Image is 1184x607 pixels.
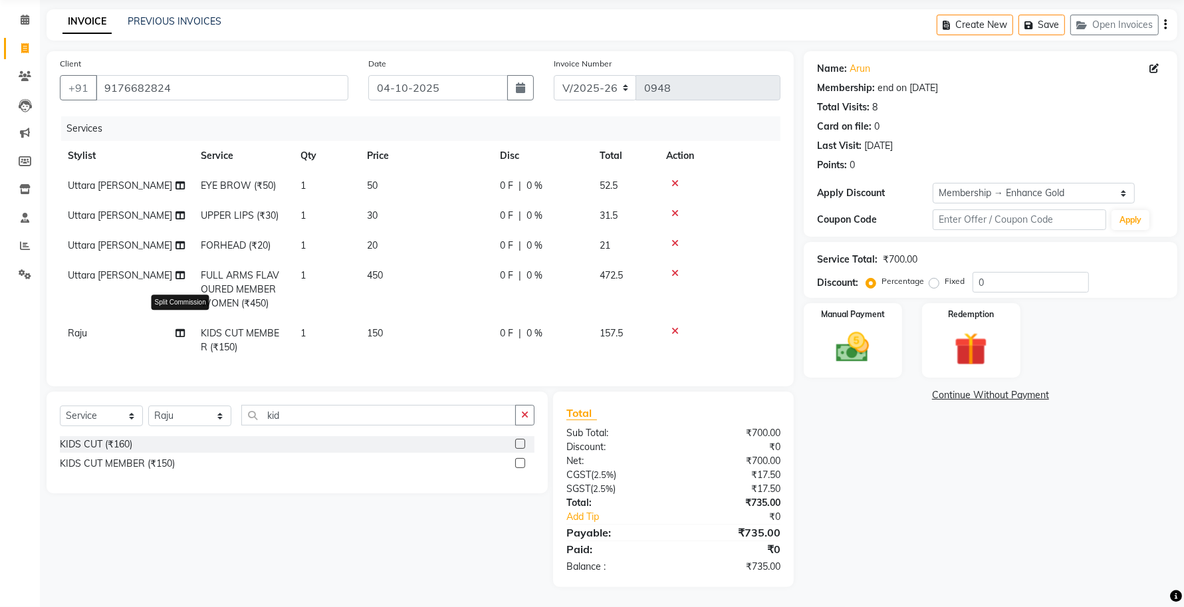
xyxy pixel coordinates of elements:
div: ₹0 [673,440,790,454]
div: ₹0 [693,510,790,524]
span: 0 F [500,179,513,193]
span: 1 [300,239,306,251]
th: Service [193,141,293,171]
div: Discount: [556,440,673,454]
div: ₹17.50 [673,482,790,496]
span: EYE BROW (₹50) [201,180,276,191]
span: | [519,239,521,253]
label: Client [60,58,81,70]
span: KIDS CUT MEMBER (₹150) [201,327,279,353]
div: ₹0 [673,541,790,557]
div: Points: [817,158,847,172]
div: Paid: [556,541,673,557]
label: Date [368,58,386,70]
span: 0 % [527,209,542,223]
span: Uttara [PERSON_NAME] [68,239,172,251]
span: 472.5 [600,269,623,281]
span: 1 [300,327,306,339]
label: Fixed [945,275,965,287]
th: Action [658,141,780,171]
a: Continue Without Payment [806,388,1175,402]
div: Services [61,116,790,141]
div: Total Visits: [817,100,870,114]
label: Manual Payment [821,308,885,320]
div: Name: [817,62,847,76]
span: | [519,269,521,283]
div: 8 [872,100,878,114]
span: UPPER LIPS (₹30) [201,209,279,221]
span: FORHEAD (₹20) [201,239,271,251]
div: 0 [850,158,855,172]
div: Total: [556,496,673,510]
div: Coupon Code [817,213,933,227]
a: INVOICE [62,10,112,34]
div: ( ) [556,468,673,482]
span: Uttara [PERSON_NAME] [68,209,172,221]
div: Sub Total: [556,426,673,440]
span: 50 [367,180,378,191]
div: KIDS CUT (₹160) [60,437,132,451]
span: CGST [566,469,591,481]
span: | [519,179,521,193]
div: ₹700.00 [673,454,790,468]
span: 0 % [527,179,542,193]
label: Invoice Number [554,58,612,70]
span: 21 [600,239,610,251]
button: Apply [1112,210,1149,230]
th: Qty [293,141,359,171]
div: KIDS CUT MEMBER (₹150) [60,457,175,471]
span: Uttara [PERSON_NAME] [68,180,172,191]
span: 0 F [500,326,513,340]
span: Uttara [PERSON_NAME] [68,269,172,281]
span: Total [566,406,597,420]
div: Net: [556,454,673,468]
div: Payable: [556,525,673,541]
span: Raju [68,327,87,339]
div: Card on file: [817,120,872,134]
div: ( ) [556,482,673,496]
span: 20 [367,239,378,251]
div: ₹700.00 [673,426,790,440]
span: 0 % [527,269,542,283]
span: 450 [367,269,383,281]
th: Stylist [60,141,193,171]
a: PREVIOUS INVOICES [128,15,221,27]
span: 157.5 [600,327,623,339]
th: Disc [492,141,592,171]
div: ₹17.50 [673,468,790,482]
input: Search or Scan [241,405,516,425]
div: 0 [874,120,880,134]
div: Balance : [556,560,673,574]
span: SGST [566,483,590,495]
div: Service Total: [817,253,878,267]
img: _cash.svg [826,328,880,366]
div: Apply Discount [817,186,933,200]
div: ₹700.00 [883,253,917,267]
span: FULL ARMS FLAVOURED MEMBER WOMEN (₹450) [201,269,279,309]
span: 2.5% [593,483,613,494]
span: | [519,326,521,340]
span: 0 F [500,209,513,223]
button: Open Invoices [1070,15,1159,35]
div: Membership: [817,81,875,95]
span: 0 F [500,269,513,283]
button: Create New [937,15,1013,35]
span: 0 F [500,239,513,253]
a: Arun [850,62,870,76]
th: Total [592,141,658,171]
div: Discount: [817,276,858,290]
label: Redemption [948,308,994,320]
span: 31.5 [600,209,618,221]
span: 1 [300,269,306,281]
div: ₹735.00 [673,525,790,541]
span: 30 [367,209,378,221]
label: Percentage [882,275,924,287]
div: Last Visit: [817,139,862,153]
div: end on [DATE] [878,81,938,95]
button: Save [1018,15,1065,35]
span: 0 % [527,326,542,340]
span: 1 [300,180,306,191]
input: Enter Offer / Coupon Code [933,209,1106,230]
div: ₹735.00 [673,496,790,510]
img: _gift.svg [944,328,998,370]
